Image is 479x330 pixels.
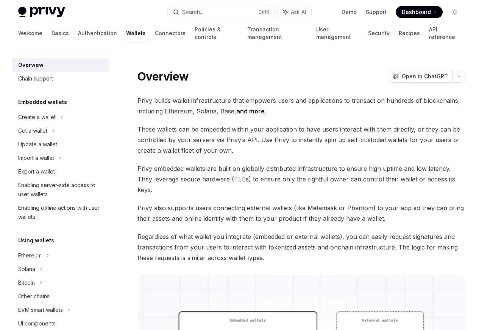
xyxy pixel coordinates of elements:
img: light logo [18,7,65,17]
div: Get a wallet [18,126,47,135]
a: Policies & controls [195,24,238,42]
span: Ask AI [291,8,306,16]
a: Dashboard [396,6,443,18]
div: Chain support [18,74,53,83]
h5: Using wallets [18,236,54,245]
a: User management [316,24,359,42]
a: Welcome [18,24,42,42]
a: and more [236,107,265,115]
div: Search... [182,8,203,17]
a: API reference [429,24,461,42]
a: Support [366,8,387,16]
div: Enabling offline actions with user wallets [18,203,105,222]
a: Authentication [78,24,117,42]
a: Enabling offline actions with user wallets [12,201,109,224]
div: Update a wallet [18,140,57,149]
button: Toggle dark mode [449,6,461,18]
a: Recipes [399,24,420,42]
div: Other chains [18,292,50,301]
a: Connectors [155,24,186,42]
a: Update a wallet [12,138,109,151]
button: Open in ChatGPT [388,70,452,83]
a: Chain support [12,72,109,85]
div: Ethereum [18,251,42,260]
a: Demo [342,8,357,16]
a: Wallets [126,24,146,42]
h5: Embedded wallets [18,98,67,107]
a: Security [368,24,390,42]
a: Basics [51,24,69,42]
div: Solana [18,265,35,274]
div: Enabling server-side access to user wallets [18,181,105,199]
a: Overview [12,58,109,72]
div: Create a wallet [18,113,56,122]
a: Enabling server-side access to user wallets [12,178,109,201]
span: Open in ChatGPT [402,73,448,80]
div: Bitcoin [18,278,35,287]
span: Privy builds wallet infrastructure that empowers users and applications to transact on hundreds o... [137,95,465,116]
div: UI components [18,319,56,328]
button: Ask AI [278,5,311,19]
span: Privy embedded wallets are built on globally distributed infrastructure to ensure high uptime and... [137,163,465,195]
button: Search...CtrlK [168,5,274,19]
div: Export a wallet [18,167,55,176]
div: Overview [18,60,44,70]
span: These wallets can be embedded within your application to have users interact with them directly, ... [137,124,465,156]
div: Import a wallet [18,153,54,163]
a: Export a wallet [12,165,109,178]
div: EVM smart wallets [18,305,63,315]
span: Ctrl K [258,9,270,15]
h1: Overview [137,70,189,83]
span: Dashboard [402,8,431,16]
a: Other chains [12,290,109,303]
a: Transaction management [247,24,307,42]
span: Regardless of what wallet you integrate (embedded or external wallets), you can easily request si... [137,231,465,263]
span: Privy also supports users connecting external wallets (like Metamask or Phantom) to your app so t... [137,203,465,224]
